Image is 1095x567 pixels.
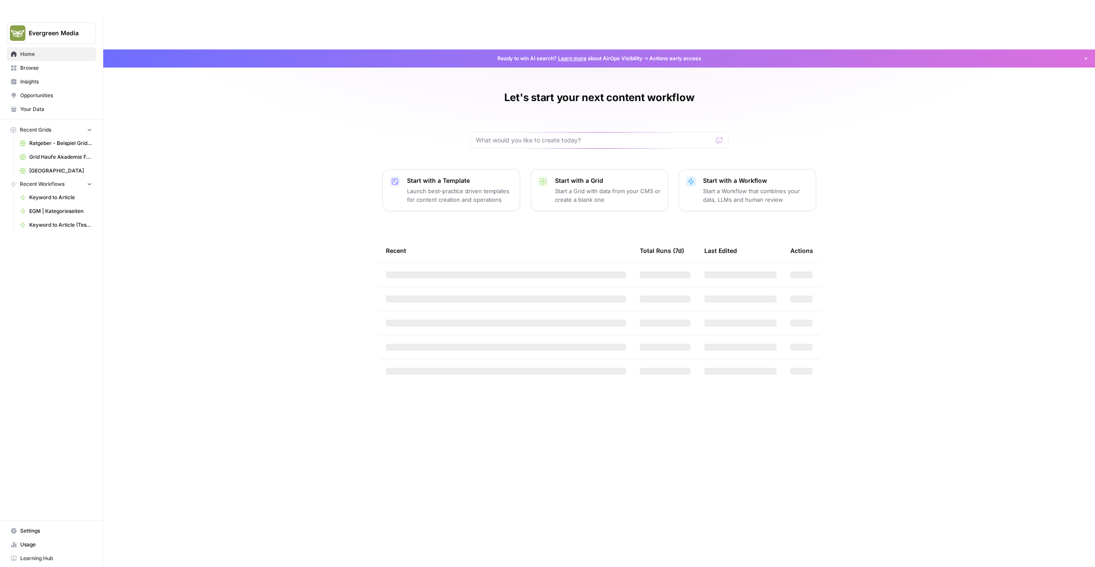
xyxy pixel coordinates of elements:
p: Start with a Grid [555,176,661,185]
a: [GEOGRAPHIC_DATA] [16,164,96,178]
a: Settings [7,524,96,538]
div: Last Edited [704,239,737,262]
a: Learn more [558,55,586,62]
a: Usage [7,538,96,552]
a: Insights [7,75,96,89]
span: Usage [20,541,92,549]
a: Home [7,47,96,61]
span: Settings [20,527,92,535]
a: Grid Haufe Akademie FJC [16,150,96,164]
span: [GEOGRAPHIC_DATA] [29,167,92,175]
span: Recent Workflows [20,180,65,188]
span: Actions early access [649,55,701,62]
span: EGM | Kategorieseiten [29,207,92,215]
h1: Let's start your next content workflow [504,91,694,105]
p: Start a Grid with data from your CMS or create a blank one [555,187,661,204]
a: Learning Hub [7,552,96,565]
p: Start a Workflow that combines your data, LLMs and human review [703,187,809,204]
button: Start with a TemplateLaunch best-practice driven templates for content creation and operations [382,169,520,211]
a: Keyword to Article [16,191,96,204]
p: Start with a Workflow [703,176,809,185]
span: Recent Grids [20,126,51,134]
a: Your Data [7,102,96,116]
button: Recent Workflows [7,178,96,191]
a: Browse [7,61,96,75]
span: Keyword to Article [29,194,92,201]
span: Home [20,50,92,58]
a: Opportunities [7,89,96,102]
span: Ratgeber - Beispiel Grid (bitte kopieren) [29,139,92,147]
button: Start with a WorkflowStart a Workflow that combines your data, LLMs and human review [679,169,816,211]
span: Your Data [20,105,92,113]
a: EGM | Kategorieseiten [16,204,96,218]
span: Grid Haufe Akademie FJC [29,153,92,161]
div: Total Runs (7d) [640,239,684,262]
p: Start with a Template [407,176,513,185]
button: Recent Grids [7,123,96,136]
button: Start with a GridStart a Grid with data from your CMS or create a blank one [531,169,668,211]
p: Launch best-practice driven templates for content creation and operations [407,187,513,204]
span: Learning Hub [20,555,92,562]
span: Insights [20,78,92,86]
a: Keyword to Article (Testversion Silja) [16,218,96,232]
span: Keyword to Article (Testversion Silja) [29,221,92,229]
div: Recent [386,239,626,262]
span: Ready to win AI search? about AirOps Visibility [497,55,642,62]
span: Browse [20,64,92,72]
input: What would you like to create today? [476,136,713,145]
a: Ratgeber - Beispiel Grid (bitte kopieren) [16,136,96,150]
span: Opportunities [20,92,92,99]
div: Actions [790,239,813,262]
